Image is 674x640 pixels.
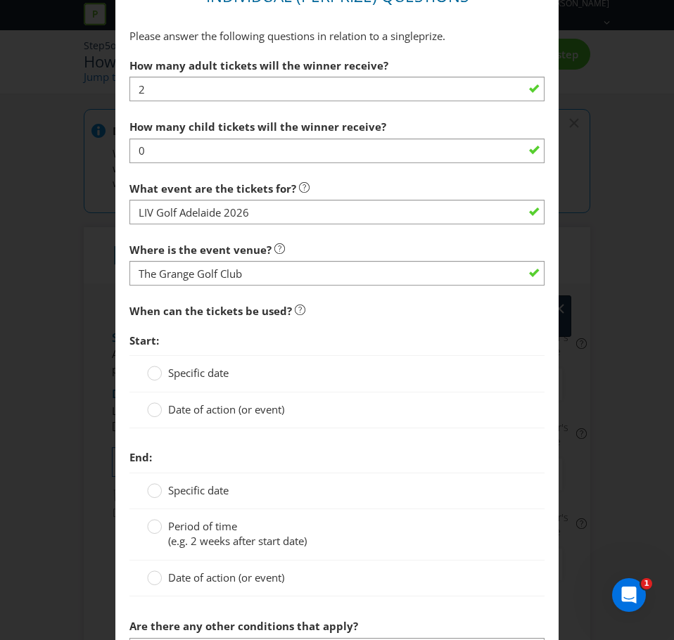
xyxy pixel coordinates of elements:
span: Are there any other conditions that apply? [129,619,358,633]
span: Please answer the following questions in relation to a single [129,29,419,43]
span: What event are the tickets for? [129,181,296,196]
span: 1 [641,578,652,589]
span: prize [419,29,443,43]
span: Where is the event venue? [129,243,272,257]
span: Start: [129,333,159,347]
span: Specific date [168,366,229,380]
span: How many adult tickets will the winner receive? [129,58,388,72]
span: . [443,29,445,43]
span: Specific date [168,483,229,497]
input: the Starlight Children's Foundation Star Ball Melbourne 2017 [129,200,545,224]
span: Date of action (or event) [168,402,284,416]
span: End: [129,450,152,464]
span: Period of time [168,519,237,533]
span: When can the tickets be used? [129,304,292,318]
span: (e.g. 2 weeks after start date) [168,534,307,548]
input: the Plaza Ballroom, Regent Theatre, Melbourne [129,261,545,286]
span: How many child tickets will the winner receive? [129,120,386,134]
span: Date of action (or event) [168,570,284,584]
iframe: Intercom live chat [612,578,646,612]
